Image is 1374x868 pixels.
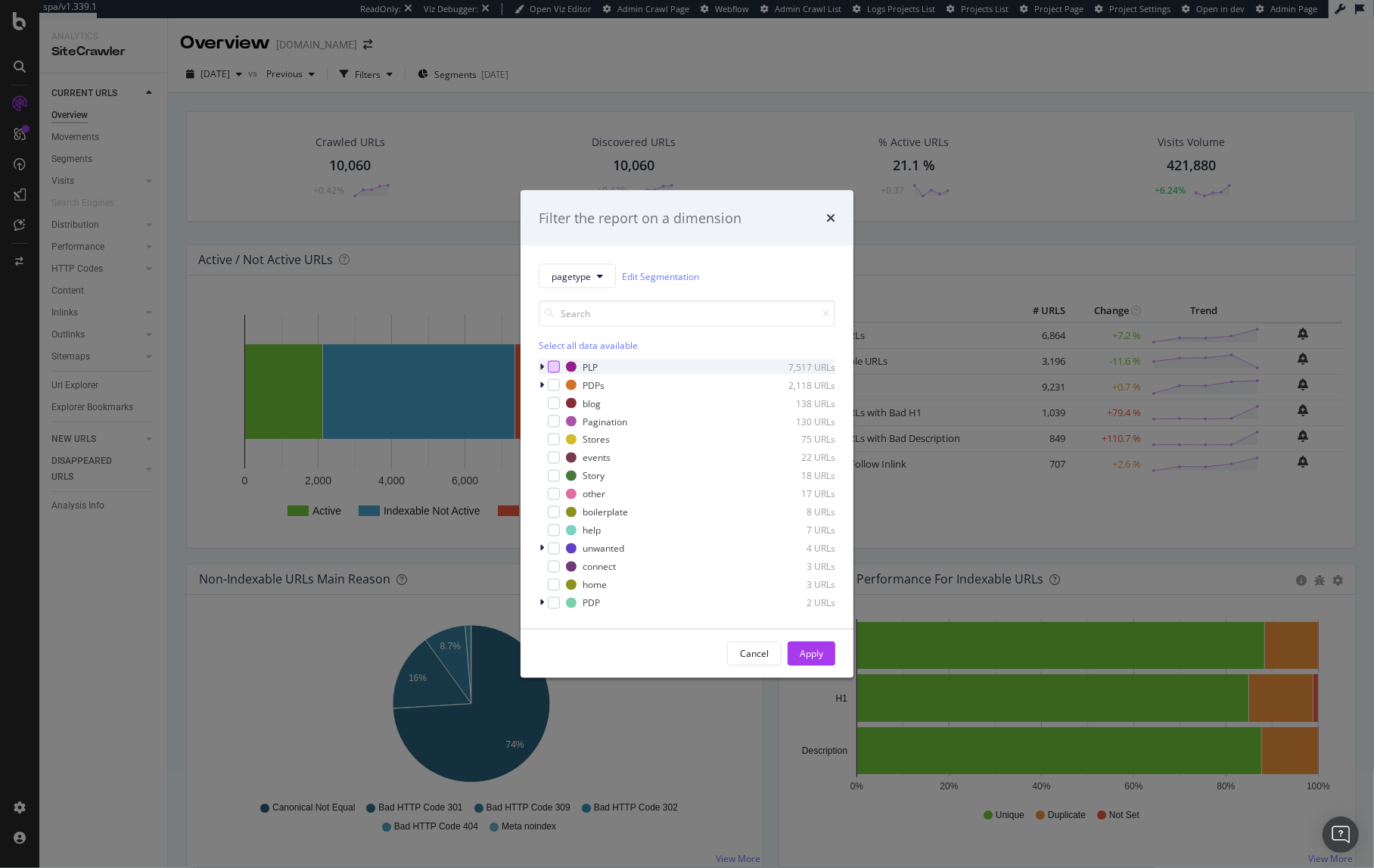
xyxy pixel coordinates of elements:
div: 8 URLs [761,506,835,518]
div: PLP [583,360,598,373]
div: Apply [800,647,823,660]
div: 130 URLs [761,415,835,428]
div: other [583,487,605,500]
div: 7,517 URLs [761,360,835,373]
div: 7 URLs [761,524,835,537]
button: Apply [788,642,835,666]
div: 22 URLs [761,451,835,464]
div: 75 URLs [761,433,835,446]
div: 4 URLs [761,542,835,555]
div: 17 URLs [761,487,835,500]
button: Cancel [727,642,782,666]
button: pagetype [539,264,616,288]
div: 2 URLs [761,596,835,609]
div: Pagination [583,415,627,428]
div: Stores [583,433,610,446]
div: home [583,578,607,591]
div: 3 URLs [761,578,835,591]
div: PDP [583,596,600,609]
div: unwanted [583,542,624,555]
div: Select all data available [539,339,835,352]
div: times [826,208,835,228]
div: boilerplate [583,506,628,518]
div: connect [583,560,616,573]
div: PDPs [583,378,605,391]
div: Filter the report on a dimension [539,208,741,228]
span: pagetype [552,269,591,282]
div: modal [521,190,853,678]
div: Cancel [740,647,769,660]
div: 3 URLs [761,560,835,573]
div: 18 URLs [761,469,835,482]
div: 138 URLs [761,397,835,409]
div: blog [583,397,601,409]
div: Open Intercom Messenger [1323,817,1359,853]
div: 2,118 URLs [761,378,835,391]
div: help [583,524,601,537]
div: events [583,451,611,464]
a: Edit Segmentation [622,268,699,284]
input: Search [539,300,835,327]
div: Story [583,469,605,482]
